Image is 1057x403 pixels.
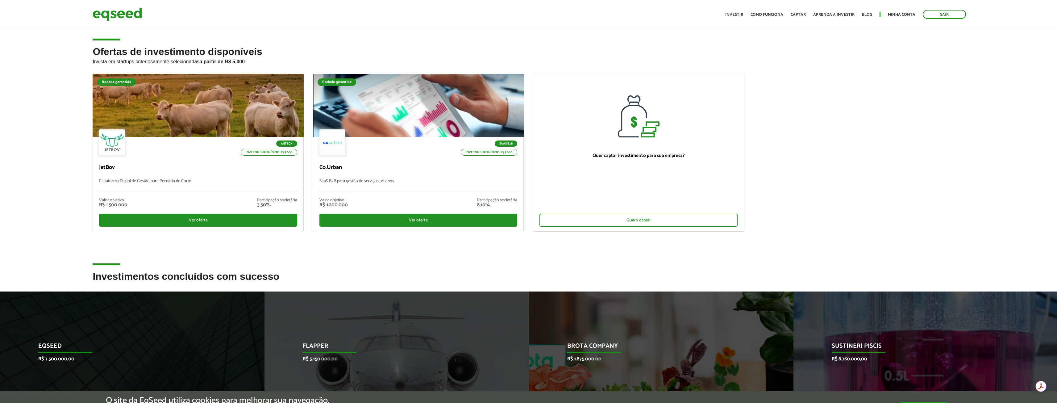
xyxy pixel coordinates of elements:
[276,141,297,147] p: Agtech
[99,164,297,171] p: JetBov
[93,57,964,65] p: Invista em startups criteriosamente selecionadas
[567,356,746,362] p: R$ 1.875.000,00
[888,13,915,17] a: Minha conta
[257,203,297,208] div: 3,50%
[791,13,806,17] a: Captar
[99,203,127,208] div: R$ 1.500.000
[832,342,1010,353] p: Sustineri Piscis
[93,6,142,23] img: EqSeed
[97,78,136,86] div: Rodada garantida
[477,198,517,203] div: Participação societária
[539,214,738,227] div: Quero captar
[38,342,217,353] p: EqSeed
[533,74,744,232] a: Quer captar investimento para sua empresa? Quero captar
[241,149,297,156] p: Investimento mínimo: R$ 5.000
[923,10,966,19] a: Sair
[751,13,783,17] a: Como funciona
[862,13,872,17] a: Blog
[461,149,517,156] p: Investimento mínimo: R$ 5.000
[567,342,746,353] p: Brota Company
[303,342,481,353] p: Flapper
[319,203,348,208] div: R$ 1.200.000
[319,198,348,203] div: Valor objetivo
[93,74,304,231] a: Rodada garantida Agtech Investimento mínimo: R$ 5.000 JetBov Plataforma Digital de Gestão para Pe...
[38,356,217,362] p: R$ 7.500.000,00
[319,214,518,227] div: Ver oferta
[93,46,964,74] h2: Ofertas de investimento disponíveis
[99,198,127,203] div: Valor objetivo
[313,74,524,231] a: Rodada garantida SaaS B2B Investimento mínimo: R$ 5.000 Co.Urban SaaS B2B para gestão de serviços...
[725,13,743,17] a: Investir
[319,179,518,192] p: SaaS B2B para gestão de serviços urbanos
[813,13,855,17] a: Aprenda a investir
[199,59,245,64] strong: a partir de R$ 5.000
[319,164,518,171] p: Co.Urban
[477,203,517,208] div: 8,10%
[303,356,481,362] p: R$ 5.150.000,00
[99,214,297,227] div: Ver oferta
[99,179,297,192] p: Plataforma Digital de Gestão para Pecuária de Corte
[832,356,1010,362] p: R$ 8.760.000,00
[93,271,964,291] h2: Investimentos concluídos com sucesso
[539,153,738,158] p: Quer captar investimento para sua empresa?
[257,198,297,203] div: Participação societária
[318,78,356,86] div: Rodada garantida
[495,141,517,147] p: SaaS B2B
